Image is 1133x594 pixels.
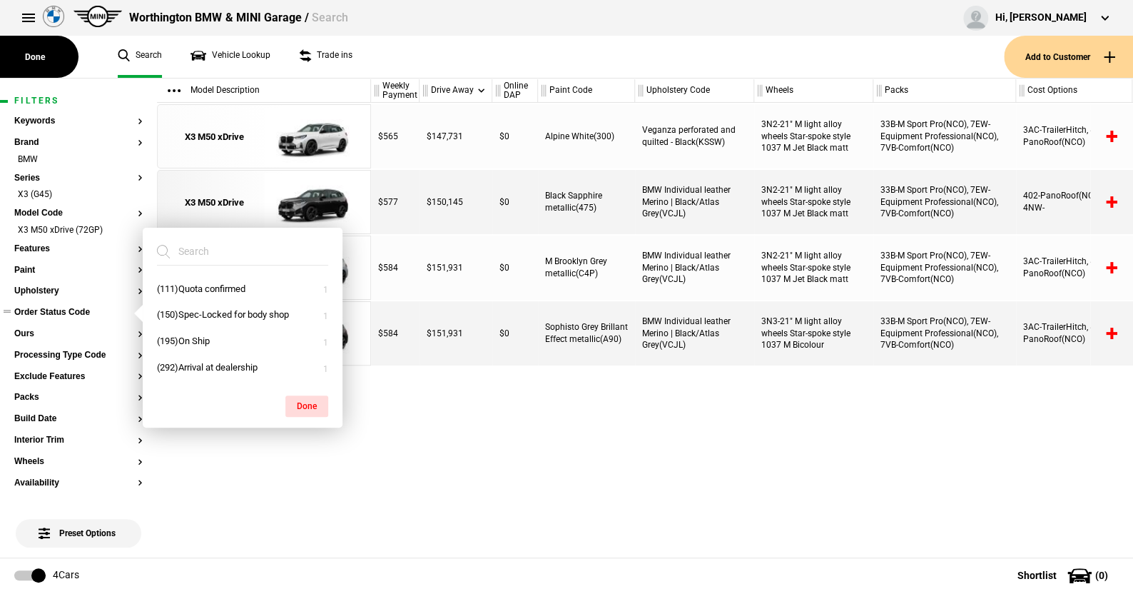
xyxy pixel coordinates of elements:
[190,36,270,78] a: Vehicle Lookup
[420,79,492,103] div: Drive Away
[14,173,143,183] button: Series
[1016,301,1132,366] div: 3AC-TrailerHitch, 402-PanoRoof(NCO)
[635,79,753,103] div: Upholstery Code
[14,478,143,500] section: Availability
[873,170,1016,234] div: 33B-M Sport Pro(NCO), 7EW-Equipment Professional(NCO), 7VB-Comfort(NCO)
[264,171,363,235] img: cosySec
[635,301,754,366] div: BMW Individual leather Merino | Black/Atlas Grey(VCJL)
[754,104,873,168] div: 3N2-21" M light alloy wheels Star-spoke style 1037 M Jet Black matt
[538,79,634,103] div: Paint Code
[995,11,1087,25] div: Hi, [PERSON_NAME]
[14,351,143,372] section: Processing Type Code
[165,105,264,169] a: X3 M50 xDrive
[14,414,143,436] section: Build Date
[73,6,122,27] img: mini.png
[1095,570,1108,580] span: ( 0 )
[873,236,1016,300] div: 33B-M Sport Pro(NCO), 7EW-Equipment Professional(NCO), 7VB-Comfort(NCO)
[492,301,538,366] div: $0
[14,224,143,238] li: X3 M50 xDrive (72GP)
[873,104,1016,168] div: 33B-M Sport Pro(NCO), 7EW-Equipment Professional(NCO), 7VB-Comfort(NCO)
[371,104,420,168] div: $565
[299,36,352,78] a: Trade ins
[14,96,143,106] h1: Filters
[14,244,143,254] button: Features
[873,79,1015,103] div: Packs
[14,372,143,393] section: Exclude Features
[14,436,143,457] section: Interior Trim
[185,196,244,209] div: X3 M50 xDrive
[118,36,162,78] a: Search
[14,138,143,173] section: BrandBMW
[14,457,143,478] section: Wheels
[635,236,754,300] div: BMW Individual leather Merino | Black/Atlas Grey(VCJL)
[14,393,143,414] section: Packs
[14,188,143,203] li: X3 (G45)
[492,236,538,300] div: $0
[14,436,143,445] button: Interior Trim
[129,10,347,26] div: Worthington BMW & MINI Garage /
[285,396,328,417] button: Done
[14,138,143,148] button: Brand
[14,308,143,329] section: Order Status Code
[14,173,143,209] section: SeriesX3 (G45)
[14,308,143,318] button: Order Status Code
[14,208,143,218] button: Model Code
[1016,236,1132,300] div: 3AC-TrailerHitch, 402-PanoRoof(NCO)
[264,105,363,169] img: cosySec
[754,79,873,103] div: Wheels
[14,393,143,403] button: Packs
[14,457,143,467] button: Wheels
[635,170,754,234] div: BMW Individual leather Merino | Black/Atlas Grey(VCJL)
[14,116,143,126] button: Keywords
[14,208,143,244] section: Model CodeX3 M50 xDrive (72GP)
[14,372,143,382] button: Exclude Features
[1016,104,1132,168] div: 3AC-TrailerHitch, 402-PanoRoof(NCO)
[754,301,873,366] div: 3N3-21" M light alloy wheels Star-spoke style 1037 M Bicolour
[420,301,492,366] div: $151,931
[1016,79,1132,103] div: Cost Options
[53,568,79,583] div: 4 Cars
[420,170,492,234] div: $150,145
[43,6,64,27] img: bmw.png
[14,116,143,138] section: Keywords
[157,79,370,103] div: Model Description
[14,414,143,424] button: Build Date
[538,170,635,234] div: Black Sapphire metallic(475)
[538,236,635,300] div: M Brooklyn Grey metallic(C4P)
[185,131,244,144] div: X3 M50 xDrive
[1016,170,1132,234] div: 402-PanoRoof(NCO), 4NW-
[371,170,420,234] div: $577
[14,286,143,296] button: Upholstery
[492,79,537,103] div: Online DAP
[157,238,311,264] input: Search
[14,244,143,266] section: Features
[996,558,1133,593] button: Shortlist(0)
[143,302,342,328] button: (150)Spec-Locked for body shop
[14,266,143,287] section: Paint
[14,266,143,276] button: Paint
[14,286,143,308] section: Upholstery
[371,236,420,300] div: $584
[14,478,143,488] button: Availability
[538,301,635,366] div: Sophisto Grey Brillant Effect metallic(A90)
[873,301,1016,366] div: 33B-M Sport Pro(NCO), 7EW-Equipment Professional(NCO), 7VB-Comfort(NCO)
[41,510,116,538] span: Preset Options
[143,276,342,303] button: (111)Quota confirmed
[492,170,538,234] div: $0
[420,236,492,300] div: $151,931
[14,153,143,168] li: BMW
[1017,570,1057,580] span: Shortlist
[14,329,143,351] section: Ours
[14,329,143,339] button: Ours
[371,79,419,103] div: Weekly Payment
[635,104,754,168] div: Veganza perforated and quilted - Black(KSSW)
[14,351,143,361] button: Processing Type Code
[165,171,264,235] a: X3 M50 xDrive
[1004,36,1133,78] button: Add to Customer
[311,11,347,24] span: Search
[143,328,342,355] button: (195)On Ship
[538,104,635,168] div: Alpine White(300)
[754,170,873,234] div: 3N2-21" M light alloy wheels Star-spoke style 1037 M Jet Black matt
[754,236,873,300] div: 3N2-21" M light alloy wheels Star-spoke style 1037 M Jet Black matt
[492,104,538,168] div: $0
